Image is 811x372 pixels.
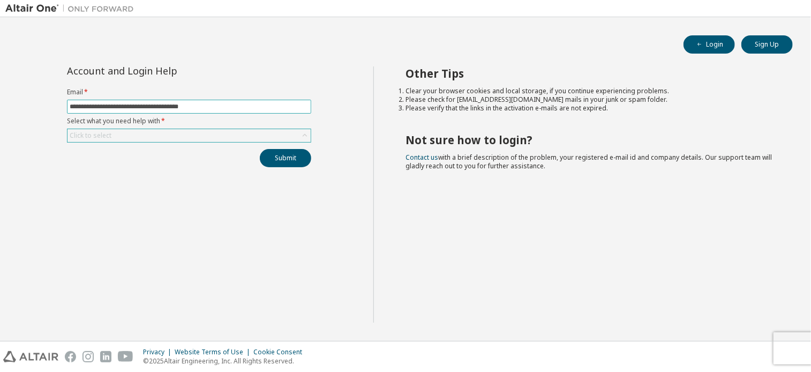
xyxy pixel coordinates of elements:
img: linkedin.svg [100,351,111,362]
div: Website Terms of Use [175,348,253,356]
p: © 2025 Altair Engineering, Inc. All Rights Reserved. [143,356,309,366]
img: youtube.svg [118,351,133,362]
div: Account and Login Help [67,66,262,75]
a: Contact us [406,153,439,162]
h2: Not sure how to login? [406,133,774,147]
img: facebook.svg [65,351,76,362]
div: Cookie Consent [253,348,309,356]
li: Clear your browser cookies and local storage, if you continue experiencing problems. [406,87,774,95]
label: Email [67,88,311,96]
button: Sign Up [741,35,793,54]
li: Please check for [EMAIL_ADDRESS][DOMAIN_NAME] mails in your junk or spam folder. [406,95,774,104]
img: instagram.svg [82,351,94,362]
button: Submit [260,149,311,167]
button: Login [684,35,735,54]
span: with a brief description of the problem, your registered e-mail id and company details. Our suppo... [406,153,772,170]
label: Select what you need help with [67,117,311,125]
div: Click to select [70,131,111,140]
img: altair_logo.svg [3,351,58,362]
h2: Other Tips [406,66,774,80]
li: Please verify that the links in the activation e-mails are not expired. [406,104,774,113]
div: Privacy [143,348,175,356]
div: Click to select [67,129,311,142]
img: Altair One [5,3,139,14]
